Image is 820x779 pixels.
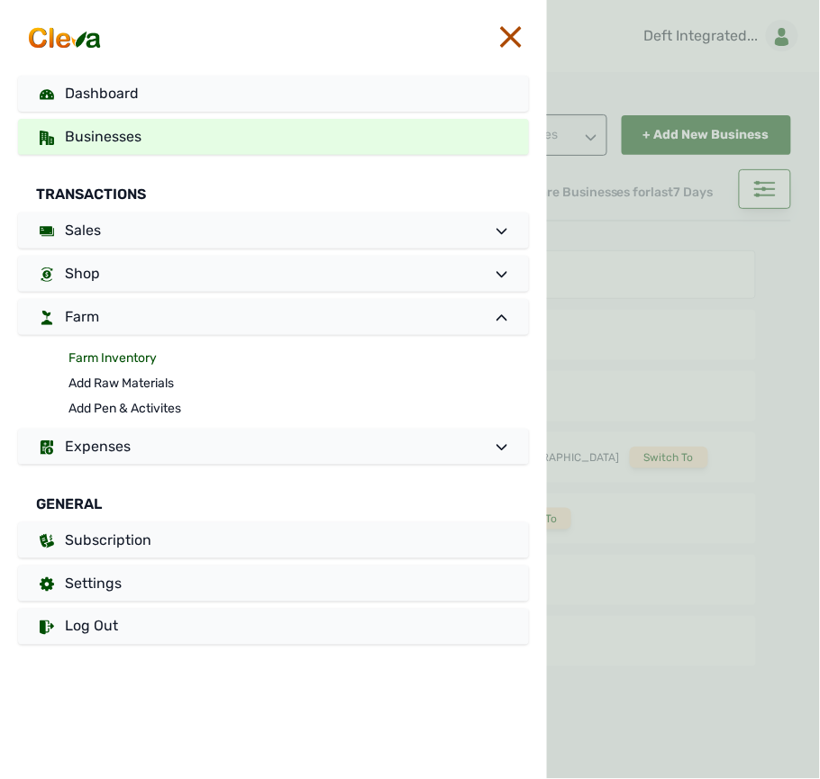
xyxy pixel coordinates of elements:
[68,396,529,421] a: Add Pen & Activites
[65,575,122,592] span: Settings
[18,566,529,602] a: Settings
[65,128,141,145] span: Businesses
[65,85,139,102] span: Dashboard
[68,371,529,396] a: Add Raw Materials
[65,308,99,325] span: Farm
[18,472,529,522] div: General
[65,438,131,455] span: Expenses
[68,346,529,371] a: Farm Inventory
[18,299,529,335] a: Farm
[25,25,105,50] img: cleva_logo.png
[18,162,529,213] div: Transactions
[18,119,529,155] a: Businesses
[18,256,529,292] a: Shop
[65,531,151,548] span: Subscription
[18,76,529,112] a: Dashboard
[18,522,529,558] a: Subscription
[65,618,118,635] span: Log Out
[18,429,529,465] a: Expenses
[65,265,100,282] span: Shop
[18,213,529,249] a: Sales
[65,222,101,239] span: Sales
